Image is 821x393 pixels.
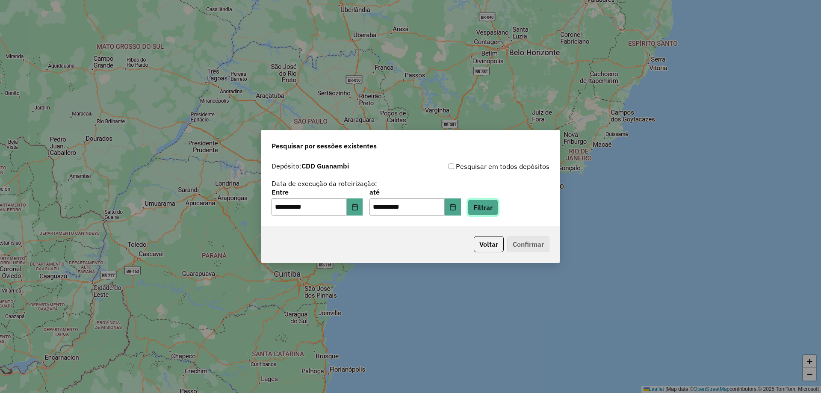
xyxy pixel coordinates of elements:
label: Entre [272,187,363,197]
button: Voltar [474,236,504,252]
label: até [369,187,461,197]
label: Depósito: [272,161,349,171]
button: Choose Date [347,198,363,216]
button: Choose Date [445,198,461,216]
div: Pesquisar em todos depósitos [410,161,549,171]
strong: CDD Guanambi [301,162,349,170]
button: Filtrar [468,199,498,216]
span: Pesquisar por sessões existentes [272,141,377,151]
label: Data de execução da roteirização: [272,178,377,189]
